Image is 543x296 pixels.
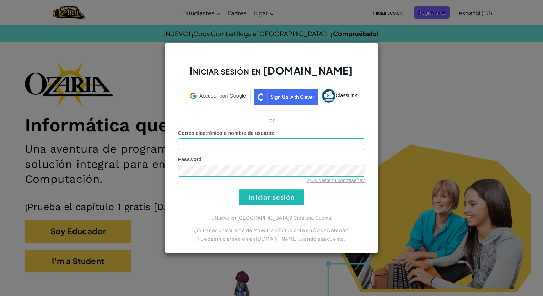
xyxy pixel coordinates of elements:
a: ¿Nuevo en [GEOGRAPHIC_DATA]? Crea una Cuenta [212,215,331,221]
img: clever_sso_button@2x.png [254,89,318,105]
a: ¿Olvidaste tu contraseña? [307,177,365,183]
img: classlink-logo-small.png [322,89,335,103]
span: Password [178,157,201,162]
p: Puedes iniciar sesión en [DOMAIN_NAME] usando esa cuenta. [178,234,365,243]
span: Correo electrónico o nombre de usuario [178,130,273,136]
a: Acceder con Google [186,89,251,105]
p: or [268,116,275,124]
h2: Iniciar sesión en [DOMAIN_NAME] [178,64,365,84]
div: Acceder con Google [186,89,251,103]
span: Acceder con Google [199,92,246,99]
span: ClassLink [335,93,357,98]
input: Iniciar sesión [239,189,304,205]
label: : [178,130,275,137]
p: ¿Ya tienes una cuenta de Maestro o Estudiante en CodeCombat? [178,226,365,234]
